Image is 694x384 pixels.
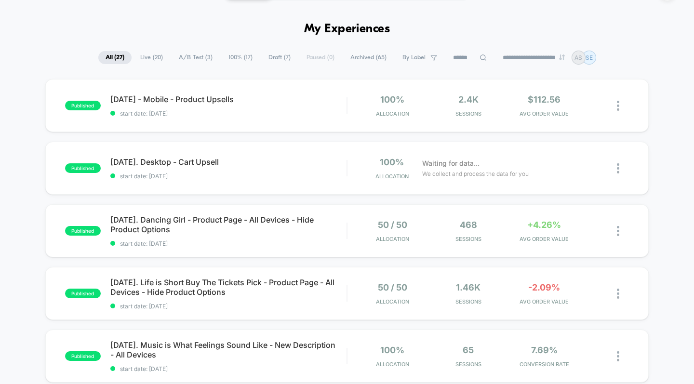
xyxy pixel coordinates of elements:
[617,163,619,173] img: close
[304,22,390,36] h1: My Experiences
[456,282,480,292] span: 1.46k
[531,345,558,355] span: 7.69%
[617,226,619,236] img: close
[509,110,580,117] span: AVG ORDER VALUE
[376,298,409,305] span: Allocation
[460,220,477,230] span: 468
[110,172,347,180] span: start date: [DATE]
[380,345,404,355] span: 100%
[376,361,409,368] span: Allocation
[574,54,582,61] p: AS
[378,282,407,292] span: 50 / 50
[528,94,561,105] span: $112.56
[110,278,347,297] span: [DATE]. Life is Short Buy The Tickets Pick - Product Page - All Devices - Hide Product Options
[110,215,347,234] span: [DATE]. Dancing Girl - Product Page - All Devices - Hide Product Options
[617,351,619,361] img: close
[509,298,580,305] span: AVG ORDER VALUE
[110,340,347,359] span: [DATE]. Music is What Feelings Sound Like - New Description - All Devices
[559,54,565,60] img: end
[133,51,170,64] span: Live ( 20 )
[343,51,394,64] span: Archived ( 65 )
[65,289,101,298] span: published
[433,298,504,305] span: Sessions
[433,361,504,368] span: Sessions
[110,240,347,247] span: start date: [DATE]
[375,173,409,180] span: Allocation
[617,289,619,299] img: close
[527,220,561,230] span: +4.26%
[65,163,101,173] span: published
[378,220,407,230] span: 50 / 50
[458,94,479,105] span: 2.4k
[65,351,101,361] span: published
[528,282,560,292] span: -2.09%
[172,51,220,64] span: A/B Test ( 3 )
[376,236,409,242] span: Allocation
[110,365,347,372] span: start date: [DATE]
[65,101,101,110] span: published
[110,94,347,104] span: [DATE] - Mobile - Product Upsells
[433,110,504,117] span: Sessions
[110,157,347,167] span: [DATE]. Desktop - Cart Upsell
[422,169,529,178] span: We collect and process the data for you
[617,101,619,111] img: close
[509,236,580,242] span: AVG ORDER VALUE
[110,110,347,117] span: start date: [DATE]
[261,51,298,64] span: Draft ( 7 )
[509,361,580,368] span: CONVERSION RATE
[221,51,260,64] span: 100% ( 17 )
[586,54,593,61] p: SE
[376,110,409,117] span: Allocation
[380,157,404,167] span: 100%
[110,303,347,310] span: start date: [DATE]
[98,51,132,64] span: All ( 27 )
[433,236,504,242] span: Sessions
[422,158,480,169] span: Waiting for data...
[463,345,474,355] span: 65
[65,226,101,236] span: published
[402,54,426,61] span: By Label
[380,94,404,105] span: 100%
